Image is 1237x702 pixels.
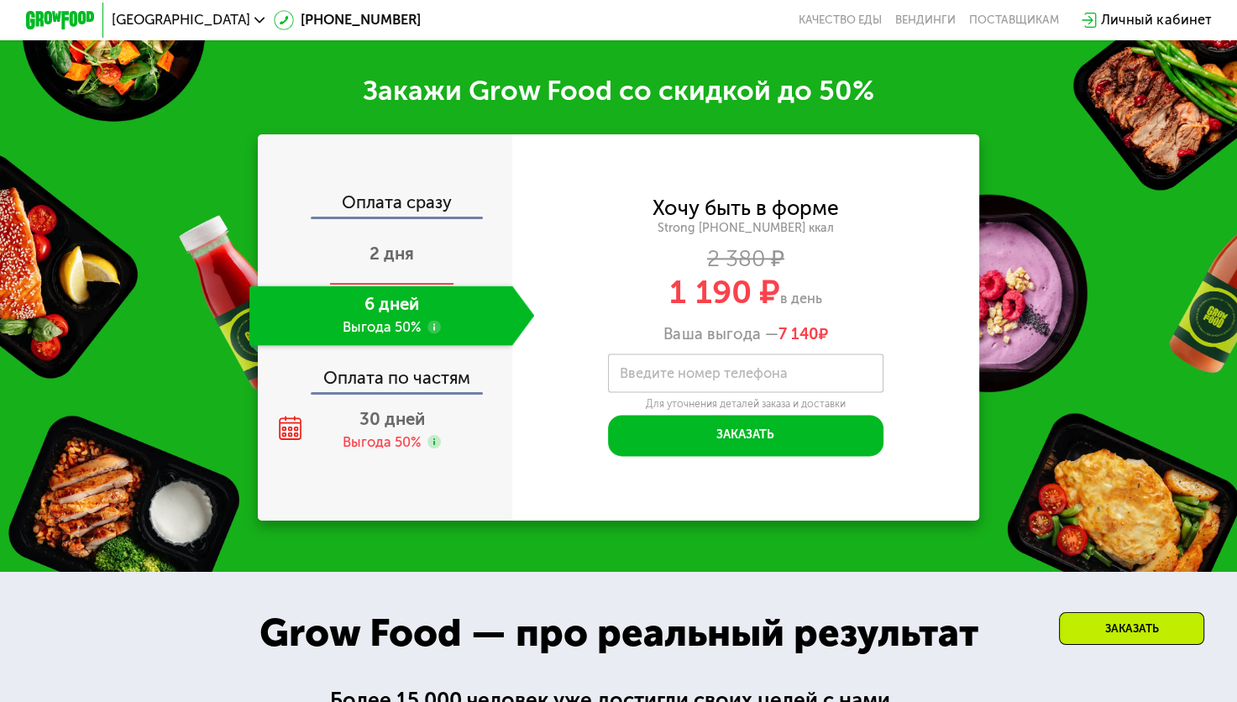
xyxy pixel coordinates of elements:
div: Strong [PHONE_NUMBER] ккал [512,221,979,236]
a: Качество еды [799,13,882,27]
div: Выгода 50% [343,433,421,453]
div: Заказать [1059,612,1204,645]
div: 2 380 ₽ [512,249,979,269]
div: Для уточнения деталей заказа и доставки [608,397,883,411]
span: в день [779,291,821,306]
div: поставщикам [969,13,1059,27]
span: 7 140 [778,325,818,343]
div: Оплата по частям [259,353,512,392]
span: [GEOGRAPHIC_DATA] [112,13,250,27]
div: Хочу быть в форме [653,199,838,218]
span: ₽ [778,325,827,343]
div: Оплата сразу [259,194,512,217]
a: Вендинги [895,13,956,27]
span: 1 190 ₽ [669,272,779,312]
a: [PHONE_NUMBER] [274,10,422,31]
button: Заказать [608,415,883,456]
div: Ваша выгода — [512,325,979,343]
span: 30 дней [359,409,424,429]
span: 2 дня [370,244,414,264]
div: Grow Food — про реальный результат [229,604,1009,663]
label: Введите номер телефона [620,369,788,378]
div: Личный кабинет [1101,10,1211,31]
